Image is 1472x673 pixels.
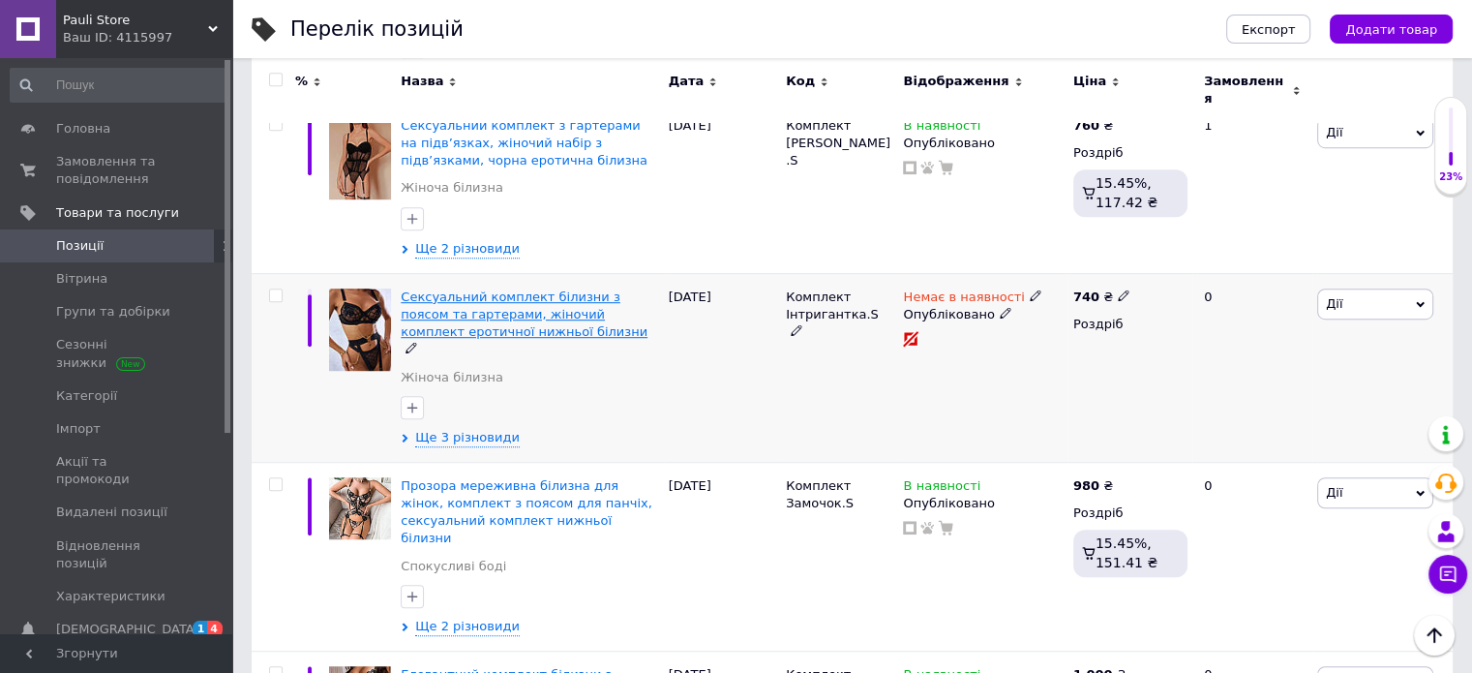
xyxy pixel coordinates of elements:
[1326,485,1342,500] span: Дії
[903,478,980,499] span: В наявності
[1073,477,1113,495] div: ₴
[1096,535,1157,570] span: 15.45%, 151.41 ₴
[56,270,107,288] span: Вітрина
[415,429,520,447] span: Ще 3 різновиди
[56,537,179,572] span: Відновлення позицій
[1096,175,1157,210] span: 15.45%, 117.42 ₴
[193,621,208,637] span: 1
[1345,22,1437,37] span: Додати товар
[903,306,1063,323] div: Опубліковано
[1326,296,1342,311] span: Дії
[401,290,647,339] a: Сексуальний комплект білизни з поясом та гартерами, жіночий комплект еротичної нижньої білизни
[903,73,1008,90] span: Відображення
[1226,15,1311,44] button: Експорт
[786,118,890,168] span: Комплект [PERSON_NAME].S
[56,588,165,605] span: Характеристики
[1204,73,1287,107] span: Замовлення
[415,618,520,636] span: Ще 2 різновиди
[329,117,391,199] img: Cексуальный комплект с гартерами на подвязках, женский набор с подвязками, черное эротическое белье
[903,118,980,138] span: В наявності
[56,237,104,255] span: Позиції
[63,12,208,29] span: Pauli Store
[1330,15,1453,44] button: Додати товар
[56,621,199,638] span: [DEMOGRAPHIC_DATA]
[56,504,167,521] span: Видалені позиції
[1073,144,1187,162] div: Роздріб
[401,369,503,386] a: Жіноча білизна
[1192,462,1312,651] div: 0
[903,135,1063,152] div: Опубліковано
[1073,290,1099,304] b: 740
[63,29,232,46] div: Ваш ID: 4115997
[1073,316,1187,333] div: Роздріб
[415,240,520,259] span: Ще 2 різновиди
[664,462,781,651] div: [DATE]
[56,303,170,321] span: Групи та добірки
[329,289,391,371] img: Сексуальный комплект белья с поясом и гартерами, женский комплект эротического нижнего белья
[401,118,647,168] a: Cексуальний комплект з гартерами на підв’язках, жіночий набір з підв’язками, чорна еротична білизна
[1073,117,1113,135] div: ₴
[401,179,503,197] a: Жіноча білизна
[56,420,101,438] span: Імпорт
[1414,615,1455,656] button: Наверх
[10,68,228,103] input: Пошук
[1242,22,1296,37] span: Експорт
[56,453,179,488] span: Акції та промокоди
[290,19,464,40] div: Перелік позицій
[1073,478,1099,493] b: 980
[207,621,223,637] span: 4
[401,478,652,546] a: Прозора мереживна білизна для жінок, комплект з поясом для панчіх, сексуальний комплект нижньої б...
[56,336,179,371] span: Сезонні знижки
[1073,73,1106,90] span: Ціна
[669,73,705,90] span: Дата
[401,558,506,575] a: Спокусливі боді
[401,73,443,90] span: Назва
[56,120,110,138] span: Головна
[56,387,117,405] span: Категорії
[786,478,854,510] span: Комплект Замочок.S
[1326,125,1342,139] span: Дії
[664,273,781,462] div: [DATE]
[1073,289,1130,306] div: ₴
[295,73,308,90] span: %
[1428,555,1467,594] button: Чат з покупцем
[786,290,879,321] span: Комплект Інтригантка.S
[56,153,179,188] span: Замовлення та повідомлення
[786,73,815,90] span: Код
[1073,505,1187,522] div: Роздріб
[56,204,179,222] span: Товари та послуги
[1073,118,1099,133] b: 760
[1435,170,1466,184] div: 23%
[1192,273,1312,462] div: 0
[903,290,1024,310] span: Немає в наявності
[329,477,391,539] img: Прозрачное кружевное белье для женщин, комплект с поясом для чулок, сексуальный комплект нижнего ...
[903,495,1063,512] div: Опубліковано
[664,102,781,273] div: [DATE]
[1192,102,1312,273] div: 1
